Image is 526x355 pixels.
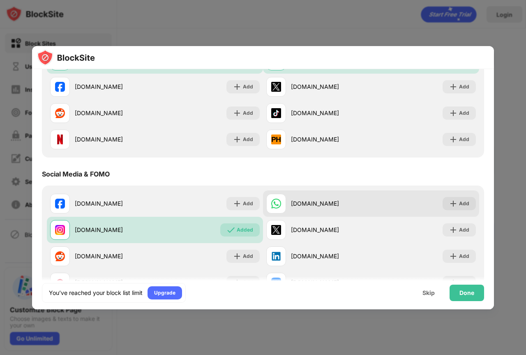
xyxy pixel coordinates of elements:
[243,109,253,117] div: Add
[291,252,371,260] div: [DOMAIN_NAME]
[55,82,65,92] img: favicons
[459,252,469,260] div: Add
[49,289,143,297] div: You’ve reached your block list limit
[75,199,155,208] div: [DOMAIN_NAME]
[271,225,281,235] img: favicons
[55,135,65,144] img: favicons
[271,251,281,261] img: favicons
[75,252,155,260] div: [DOMAIN_NAME]
[291,82,371,91] div: [DOMAIN_NAME]
[459,83,469,91] div: Add
[271,82,281,92] img: favicons
[55,251,65,261] img: favicons
[75,225,155,234] div: [DOMAIN_NAME]
[459,135,469,144] div: Add
[37,49,95,66] img: logo-blocksite.svg
[459,226,469,234] div: Add
[291,135,371,144] div: [DOMAIN_NAME]
[55,199,65,209] img: favicons
[42,170,110,178] div: Social Media & FOMO
[154,289,175,297] div: Upgrade
[243,252,253,260] div: Add
[243,83,253,91] div: Add
[75,109,155,117] div: [DOMAIN_NAME]
[243,135,253,144] div: Add
[271,135,281,144] img: favicons
[55,108,65,118] img: favicons
[422,290,435,296] div: Skip
[459,290,474,296] div: Done
[243,200,253,208] div: Add
[271,108,281,118] img: favicons
[55,225,65,235] img: favicons
[291,225,371,234] div: [DOMAIN_NAME]
[291,199,371,208] div: [DOMAIN_NAME]
[459,109,469,117] div: Add
[237,226,253,234] div: Added
[459,200,469,208] div: Add
[75,82,155,91] div: [DOMAIN_NAME]
[271,199,281,209] img: favicons
[75,135,155,144] div: [DOMAIN_NAME]
[291,109,371,117] div: [DOMAIN_NAME]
